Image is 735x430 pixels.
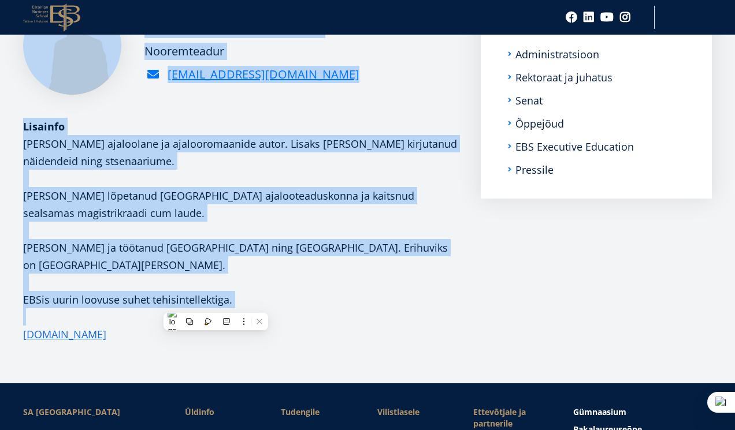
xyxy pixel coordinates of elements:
[515,164,554,175] a: Pressile
[185,406,258,418] span: Üldinfo
[23,187,458,222] p: [PERSON_NAME] lõpetanud [GEOGRAPHIC_DATA] ajalooteaduskonna ja kaitsnud sealsamas magistrikraadi ...
[144,43,359,60] div: Nooremteadur
[23,406,162,418] div: SA [GEOGRAPHIC_DATA]
[515,95,543,106] a: Senat
[281,406,354,418] a: Tudengile
[573,406,626,417] span: Gümnaasium
[144,8,359,37] h2: [PERSON_NAME]
[600,12,614,23] a: Youtube
[566,12,577,23] a: Facebook
[515,141,634,152] a: EBS Executive Education
[473,406,550,429] span: Ettevõtjale ja partnerile
[583,12,595,23] a: Linkedin
[23,291,458,308] p: EBSis uurin loovuse suhet tehisintellektiga.
[23,239,458,274] p: [PERSON_NAME] ja töötanud [GEOGRAPHIC_DATA] ning [GEOGRAPHIC_DATA]. Erihuviks on [GEOGRAPHIC_DATA...
[23,326,106,343] a: [DOMAIN_NAME]
[377,406,450,418] span: Vilistlasele
[168,66,359,83] a: [EMAIL_ADDRESS][DOMAIN_NAME]
[504,20,689,37] a: Kontaktid
[515,118,564,129] a: Õppejõud
[515,48,599,60] a: Administratsioon
[619,12,631,23] a: Instagram
[23,135,458,170] p: [PERSON_NAME] ajaloolane ja ajalooromaanide autor. Lisaks [PERSON_NAME] kirjutanud näidendeid nin...
[23,118,458,135] div: Lisainfo
[515,72,612,83] a: Rektoraat ja juhatus
[573,406,712,418] a: Gümnaasium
